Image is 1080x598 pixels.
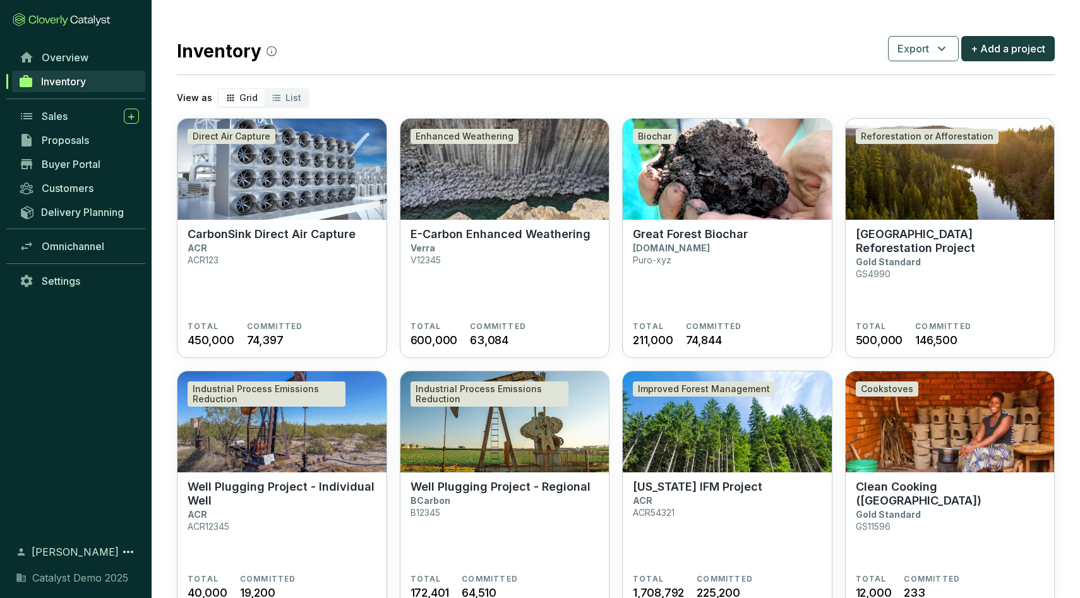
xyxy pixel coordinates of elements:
div: Industrial Process Emissions Reduction [411,381,568,407]
span: COMMITTED [686,321,742,332]
p: ACR [188,509,207,520]
span: 211,000 [633,332,673,349]
p: ACR12345 [188,521,229,532]
span: COMMITTED [462,574,518,584]
span: Catalyst Demo 2025 [32,570,128,585]
h2: Inventory [177,38,277,64]
p: [GEOGRAPHIC_DATA] Reforestation Project [856,227,1045,255]
span: TOTAL [188,574,219,584]
p: Gold Standard [856,256,921,267]
span: COMMITTED [470,321,526,332]
span: Omnichannel [42,240,104,253]
span: Delivery Planning [41,206,124,218]
p: V12345 [411,254,441,265]
span: 600,000 [411,332,458,349]
span: TOTAL [856,574,887,584]
div: Direct Air Capture [188,129,275,144]
span: 500,000 [856,332,903,349]
img: Clean Cooking (Zambia) [846,371,1055,472]
div: Enhanced Weathering [411,129,519,144]
span: Buyer Portal [42,158,100,170]
span: TOTAL [633,574,664,584]
span: Settings [42,275,80,287]
a: Inventory [12,71,145,92]
button: + Add a project [961,36,1055,61]
span: List [285,92,301,103]
div: Reforestation or Afforestation [856,129,999,144]
p: ACR [633,495,652,506]
img: Well Plugging Project - Individual Well [177,371,387,472]
span: 63,084 [470,332,508,349]
span: Export [897,41,929,56]
span: TOTAL [411,574,441,584]
img: CarbonSink Direct Air Capture [177,119,387,220]
p: GS11596 [856,521,891,532]
a: Omnichannel [13,236,145,257]
span: COMMITTED [247,321,303,332]
p: View as [177,92,212,104]
a: Overview [13,47,145,68]
span: Grid [239,92,258,103]
p: B12345 [411,507,440,518]
p: ACR54321 [633,507,675,518]
span: COMMITTED [697,574,753,584]
span: 450,000 [188,332,234,349]
p: Puro-xyz [633,254,671,265]
p: Clean Cooking ([GEOGRAPHIC_DATA]) [856,480,1045,508]
a: Buyer Portal [13,153,145,175]
a: Proposals [13,129,145,151]
a: E-Carbon Enhanced WeatheringEnhanced WeatheringE-Carbon Enhanced WeatheringVerraV12345TOTAL600,00... [400,118,610,358]
span: COMMITTED [915,321,971,332]
p: CarbonSink Direct Air Capture [188,227,356,241]
span: 74,397 [247,332,284,349]
div: Biochar [633,129,676,144]
img: Georgia IFM Project [623,371,832,472]
span: Customers [42,182,93,194]
p: ACR123 [188,254,219,265]
span: TOTAL [411,321,441,332]
p: ACR [188,242,207,253]
span: Inventory [41,75,86,88]
p: GS4990 [856,268,891,279]
span: Sales [42,110,68,123]
span: + Add a project [971,41,1045,56]
p: Great Forest Biochar [633,227,748,241]
span: 146,500 [915,332,957,349]
a: CarbonSink Direct Air CaptureDirect Air CaptureCarbonSink Direct Air CaptureACRACR123TOTAL450,000... [177,118,387,358]
div: Improved Forest Management [633,381,775,397]
a: Great Forest BiocharBiocharGreat Forest Biochar[DOMAIN_NAME]Puro-xyzTOTAL211,000COMMITTED74,844 [622,118,832,358]
img: Great Oaks Reforestation Project [846,119,1055,220]
a: Customers [13,177,145,199]
span: Proposals [42,134,89,147]
div: segmented control [217,88,309,108]
div: Industrial Process Emissions Reduction [188,381,345,407]
a: Delivery Planning [13,201,145,222]
p: Well Plugging Project - Individual Well [188,480,376,508]
img: Great Forest Biochar [623,119,832,220]
p: [DOMAIN_NAME] [633,242,710,253]
span: TOTAL [856,321,887,332]
img: Well Plugging Project - Regional [400,371,609,472]
a: Settings [13,270,145,292]
button: Export [888,36,959,61]
p: Well Plugging Project - Regional [411,480,591,494]
span: [PERSON_NAME] [32,544,119,559]
p: E-Carbon Enhanced Weathering [411,227,591,241]
span: TOTAL [188,321,219,332]
p: Verra [411,242,435,253]
span: COMMITTED [240,574,296,584]
img: E-Carbon Enhanced Weathering [400,119,609,220]
span: Overview [42,51,88,64]
div: Cookstoves [856,381,918,397]
a: Sales [13,105,145,127]
span: COMMITTED [904,574,960,584]
a: Great Oaks Reforestation ProjectReforestation or Afforestation[GEOGRAPHIC_DATA] Reforestation Pro... [845,118,1055,358]
span: TOTAL [633,321,664,332]
p: [US_STATE] IFM Project [633,480,762,494]
p: BCarbon [411,495,450,506]
span: 74,844 [686,332,722,349]
p: Gold Standard [856,509,921,520]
